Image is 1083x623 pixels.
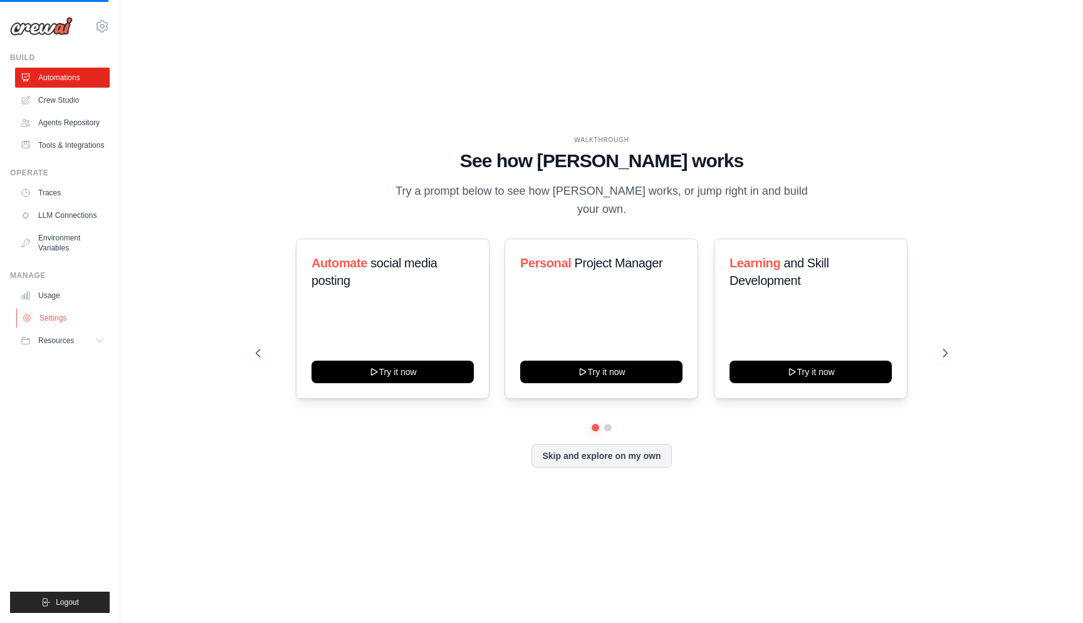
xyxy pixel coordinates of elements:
div: Build [10,53,110,63]
button: Try it now [730,361,892,383]
p: Try a prompt below to see how [PERSON_NAME] works, or jump right in and build your own. [391,182,812,219]
iframe: Chat Widget [1020,563,1083,623]
button: Resources [15,331,110,351]
span: Project Manager [575,256,663,270]
a: Usage [15,286,110,306]
button: Try it now [520,361,683,383]
a: Tools & Integrations [15,135,110,155]
a: Crew Studio [15,90,110,110]
a: Traces [15,183,110,203]
img: Logo [10,17,73,36]
span: Learning [730,256,780,270]
div: Manage [10,270,110,281]
div: Operate [10,168,110,178]
a: Settings [16,308,111,328]
span: Personal [520,256,571,270]
button: Skip and explore on my own [531,444,671,468]
span: Resources [38,336,74,346]
a: LLM Connections [15,205,110,225]
a: Automations [15,68,110,88]
h1: See how [PERSON_NAME] works [256,150,948,172]
a: Environment Variables [15,228,110,258]
div: WALKTHROUGH [256,135,948,145]
span: Automate [311,256,367,270]
button: Logout [10,592,110,613]
button: Try it now [311,361,474,383]
span: Logout [56,597,79,607]
span: and Skill Development [730,256,829,287]
a: Agents Repository [15,113,110,133]
span: social media posting [311,256,437,287]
